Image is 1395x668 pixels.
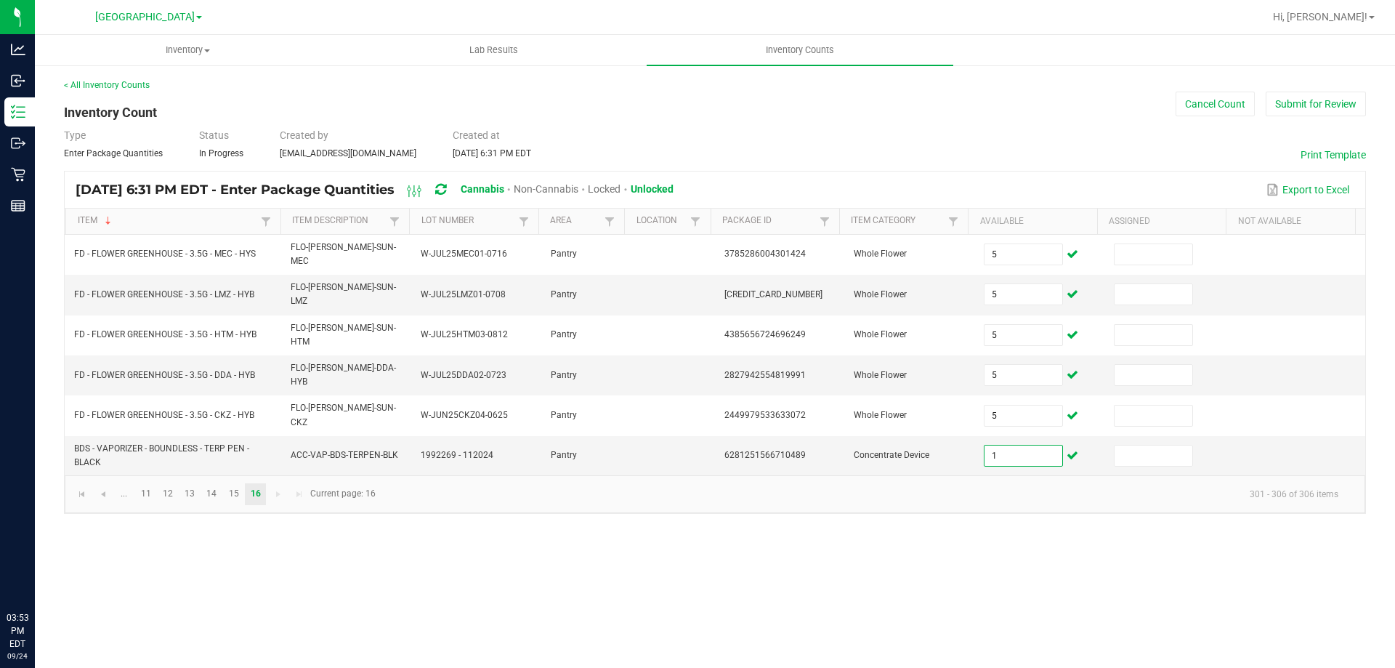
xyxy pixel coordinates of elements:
span: 2827942554819991 [724,370,806,380]
span: Pantry [551,329,577,339]
inline-svg: Reports [11,198,25,213]
span: [GEOGRAPHIC_DATA] [95,11,195,23]
span: W-JUL25LMZ01-0708 [421,289,506,299]
span: Whole Flower [854,329,907,339]
inline-svg: Inventory [11,105,25,119]
a: Page 10 [113,483,134,505]
span: Pantry [551,289,577,299]
span: FD - FLOWER GREENHOUSE - 3.5G - CKZ - HYB [74,410,254,420]
a: Filter [386,212,403,230]
span: Sortable [102,215,114,227]
span: Pantry [551,410,577,420]
span: Pantry [551,249,577,259]
span: Inventory [36,44,340,57]
span: [CREDIT_CARD_NUMBER] [724,289,822,299]
span: Non-Cannabis [514,183,578,195]
span: Pantry [551,370,577,380]
inline-svg: Outbound [11,136,25,150]
th: Available [968,209,1096,235]
a: Go to the previous page [92,483,113,505]
iframe: Resource center unread badge [43,550,60,567]
span: W-JUL25MEC01-0716 [421,249,507,259]
span: Whole Flower [854,249,907,259]
a: Filter [945,212,962,230]
div: [DATE] 6:31 PM EDT - Enter Package Quantities [76,177,684,204]
a: Page 16 [245,483,266,505]
a: ItemSortable [78,215,257,227]
span: Enter Package Quantities [64,148,163,158]
a: AreaSortable [550,215,601,227]
span: FD - FLOWER GREENHOUSE - 3.5G - HTM - HYB [74,329,256,339]
span: 4385656724696249 [724,329,806,339]
span: W-JUL25HTM03-0812 [421,329,508,339]
span: Go to the first page [76,488,88,500]
span: ACC-VAP-BDS-TERPEN-BLK [291,450,398,460]
span: Go to the previous page [97,488,109,500]
span: FD - FLOWER GREENHOUSE - 3.5G - DDA - HYB [74,370,255,380]
span: Type [64,129,86,141]
th: Not Available [1226,209,1355,235]
kendo-pager: Current page: 16 [65,475,1365,512]
a: < All Inventory Counts [64,80,150,90]
a: Filter [515,212,533,230]
inline-svg: Inbound [11,73,25,88]
span: 2449979533633072 [724,410,806,420]
span: BDS - VAPORIZER - BOUNDLESS - TERP PEN - BLACK [74,443,249,467]
span: W-JUL25DDA02-0723 [421,370,506,380]
button: Print Template [1301,148,1366,162]
span: [DATE] 6:31 PM EDT [453,148,531,158]
button: Cancel Count [1176,92,1255,116]
span: Created at [453,129,500,141]
a: Filter [687,212,704,230]
span: Pantry [551,450,577,460]
span: Unlocked [631,183,674,195]
span: FD - FLOWER GREENHOUSE - 3.5G - LMZ - HYB [74,289,254,299]
a: Package IdSortable [722,215,816,227]
span: FLO-[PERSON_NAME]-SUN-LMZ [291,282,396,306]
span: Created by [280,129,328,141]
span: Inventory Counts [746,44,854,57]
a: Inventory Counts [647,35,953,65]
span: Whole Flower [854,289,907,299]
a: Item CategorySortable [851,215,945,227]
a: Page 12 [158,483,179,505]
span: [EMAIL_ADDRESS][DOMAIN_NAME] [280,148,416,158]
a: Page 15 [223,483,244,505]
a: Lab Results [341,35,647,65]
span: Cannabis [461,183,504,195]
a: Inventory [35,35,341,65]
span: Locked [588,183,620,195]
inline-svg: Analytics [11,42,25,57]
a: Lot NumberSortable [421,215,515,227]
span: Hi, [PERSON_NAME]! [1273,11,1367,23]
a: Page 13 [179,483,201,505]
a: Page 14 [201,483,222,505]
a: Go to the first page [71,483,92,505]
span: FLO-[PERSON_NAME]-SUN-HTM [291,323,396,347]
span: FLO-[PERSON_NAME]-SUN-CKZ [291,403,396,427]
inline-svg: Retail [11,167,25,182]
span: 1992269 - 112024 [421,450,493,460]
a: Filter [601,212,618,230]
p: 03:53 PM EDT [7,611,28,651]
kendo-pager-info: 301 - 306 of 306 items [384,482,1350,506]
span: FD - FLOWER GREENHOUSE - 3.5G - MEC - HYS [74,249,256,259]
span: Concentrate Device [854,450,929,460]
button: Submit for Review [1266,92,1366,116]
span: Lab Results [450,44,538,57]
a: LocationSortable [636,215,687,227]
p: 09/24 [7,651,28,661]
span: Whole Flower [854,410,907,420]
span: 6281251566710489 [724,450,806,460]
span: Whole Flower [854,370,907,380]
iframe: Resource center [15,552,58,595]
span: In Progress [199,148,243,158]
a: Filter [816,212,833,230]
a: Item DescriptionSortable [292,215,386,227]
span: Inventory Count [64,105,157,120]
a: Page 11 [135,483,156,505]
span: FLO-[PERSON_NAME]-DDA-HYB [291,363,396,387]
a: Filter [257,212,275,230]
button: Export to Excel [1263,177,1353,202]
th: Assigned [1097,209,1226,235]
